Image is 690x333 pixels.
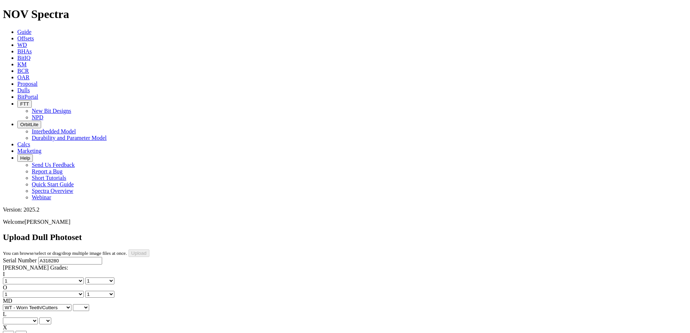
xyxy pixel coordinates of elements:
span: OrbitLite [20,122,38,127]
a: Proposal [17,81,38,87]
h2: Upload Dull Photoset [3,232,687,242]
div: [PERSON_NAME] Grades: [3,265,687,271]
label: X [3,324,7,330]
input: Upload [128,249,149,257]
a: Spectra Overview [32,188,73,194]
span: FTT [20,101,29,107]
a: Interbedded Model [32,128,76,134]
a: BCR [17,68,29,74]
a: BitIQ [17,55,30,61]
a: Guide [17,29,31,35]
a: OAR [17,74,30,80]
p: Welcome [3,219,687,225]
a: Webinar [32,194,51,200]
a: Short Tutorials [32,175,66,181]
label: I [3,271,5,277]
a: Quick Start Guide [32,181,74,187]
a: Offsets [17,35,34,41]
label: MD [3,298,12,304]
label: O [3,284,7,290]
a: Calcs [17,141,30,147]
a: New Bit Designs [32,108,71,114]
a: BitPortal [17,94,38,100]
label: L [3,311,6,317]
a: Dulls [17,87,30,93]
a: Durability and Parameter Model [32,135,107,141]
a: Send Us Feedback [32,162,75,168]
div: Version: 2025.2 [3,207,687,213]
span: [PERSON_NAME] [25,219,70,225]
small: You can browse/select or drag/drop multiple image files at once. [3,250,127,256]
h1: NOV Spectra [3,8,687,21]
a: WD [17,42,27,48]
a: Report a Bug [32,168,62,174]
button: Help [17,154,33,162]
a: NPD [32,114,43,120]
a: BHAs [17,48,32,54]
a: Marketing [17,148,42,154]
a: KM [17,61,27,67]
label: Serial Number [3,257,37,263]
button: FTT [17,100,32,108]
button: OrbitLite [17,121,41,128]
span: Help [20,155,30,161]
